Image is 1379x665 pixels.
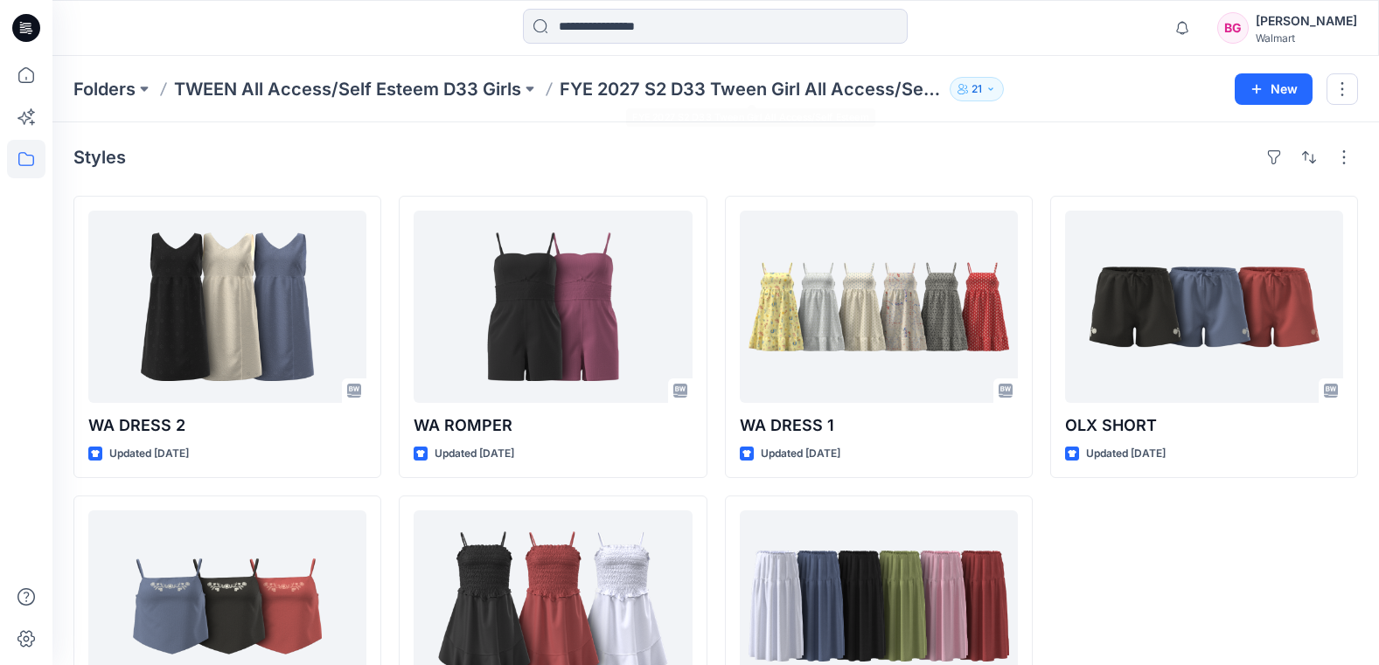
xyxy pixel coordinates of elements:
a: WA DRESS 1 [740,211,1018,403]
p: FYE 2027 S2 D33 Tween Girl All Access/Self Esteem [560,77,943,101]
a: OLX SHORT [1065,211,1343,403]
p: WA ROMPER [414,413,692,438]
p: 21 [972,80,982,99]
p: WA DRESS 2 [88,413,366,438]
div: [PERSON_NAME] [1256,10,1357,31]
button: New [1235,73,1313,105]
a: WA ROMPER [414,211,692,403]
div: Walmart [1256,31,1357,45]
div: BG [1217,12,1249,44]
p: WA DRESS 1 [740,413,1018,438]
a: Folders [73,77,136,101]
p: Updated [DATE] [761,445,840,463]
p: Updated [DATE] [435,445,514,463]
a: TWEEN All Access/Self Esteem D33 Girls [174,77,521,101]
p: Updated [DATE] [109,445,189,463]
p: Updated [DATE] [1086,445,1166,463]
h4: Styles [73,147,126,168]
p: OLX SHORT [1065,413,1343,438]
button: 21 [950,77,1004,101]
a: WA DRESS 2 [88,211,366,403]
